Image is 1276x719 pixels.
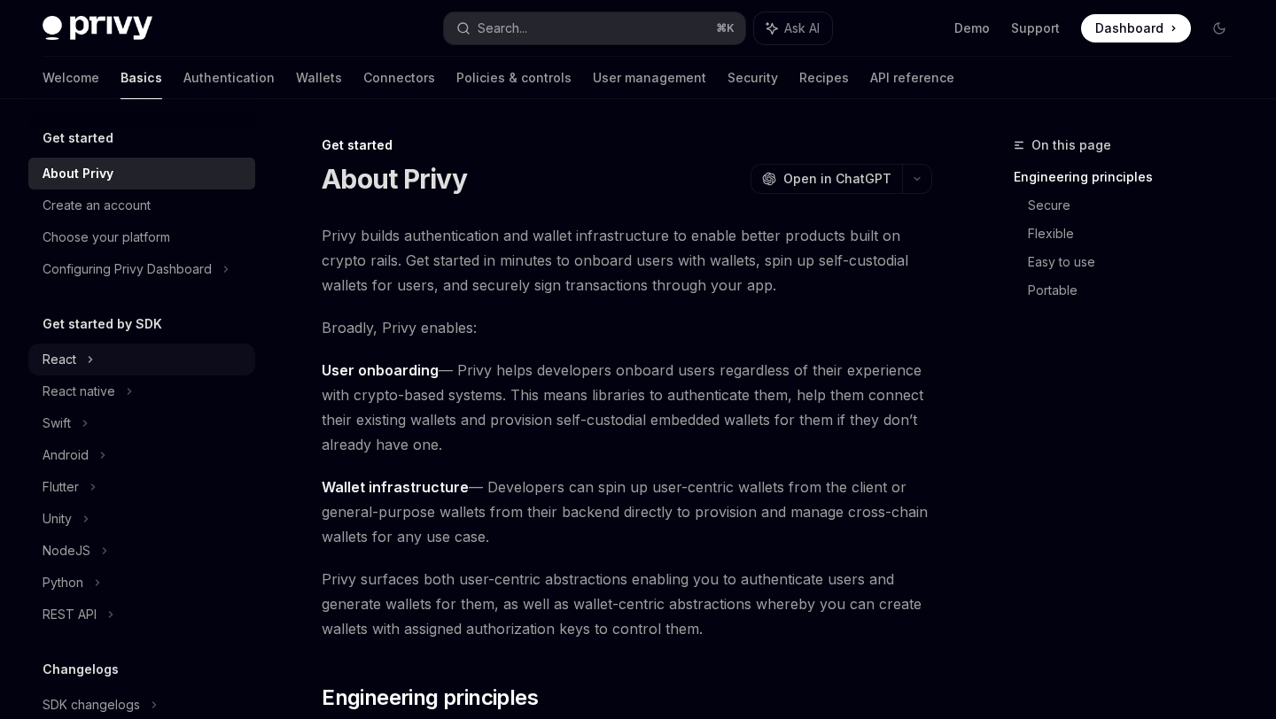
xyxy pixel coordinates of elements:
[1081,14,1191,43] a: Dashboard
[322,475,932,549] span: — Developers can spin up user-centric wallets from the client or general-purpose wallets from the...
[322,163,467,195] h1: About Privy
[322,478,469,496] strong: Wallet infrastructure
[43,445,89,466] div: Android
[727,57,778,99] a: Security
[1031,135,1111,156] span: On this page
[43,16,152,41] img: dark logo
[43,604,97,625] div: REST API
[363,57,435,99] a: Connectors
[456,57,572,99] a: Policies & controls
[444,12,744,44] button: Search...⌘K
[1028,248,1248,276] a: Easy to use
[43,694,140,715] div: SDK changelogs
[322,223,932,298] span: Privy builds authentication and wallet infrastructure to enable better products built on crypto r...
[870,57,954,99] a: API reference
[478,18,527,39] div: Search...
[43,413,71,434] div: Swift
[43,259,212,280] div: Configuring Privy Dashboard
[43,57,99,99] a: Welcome
[322,136,932,154] div: Get started
[783,170,891,188] span: Open in ChatGPT
[1028,191,1248,220] a: Secure
[1205,14,1233,43] button: Toggle dark mode
[43,163,113,184] div: About Privy
[754,12,832,44] button: Ask AI
[784,19,820,37] span: Ask AI
[1028,220,1248,248] a: Flexible
[43,349,76,370] div: React
[593,57,706,99] a: User management
[43,540,90,561] div: NodeJS
[28,189,255,221] a: Create an account
[751,164,902,194] button: Open in ChatGPT
[43,313,162,335] h5: Get started by SDK
[954,19,990,37] a: Demo
[799,57,849,99] a: Recipes
[716,21,735,35] span: ⌘ K
[322,567,932,641] span: Privy surfaces both user-centric abstractions enabling you to authenticate users and generate wal...
[1011,19,1060,37] a: Support
[322,315,932,340] span: Broadly, Privy enables:
[43,128,113,149] h5: Get started
[1028,276,1248,305] a: Portable
[43,227,170,248] div: Choose your platform
[121,57,162,99] a: Basics
[296,57,342,99] a: Wallets
[28,221,255,253] a: Choose your platform
[43,659,119,680] h5: Changelogs
[43,381,115,402] div: React native
[1095,19,1163,37] span: Dashboard
[183,57,275,99] a: Authentication
[43,195,151,216] div: Create an account
[322,358,932,457] span: — Privy helps developers onboard users regardless of their experience with crypto-based systems. ...
[1014,163,1248,191] a: Engineering principles
[28,158,255,189] a: About Privy
[43,572,83,593] div: Python
[322,684,538,712] span: Engineering principles
[43,476,79,498] div: Flutter
[43,508,72,530] div: Unity
[322,361,439,379] strong: User onboarding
